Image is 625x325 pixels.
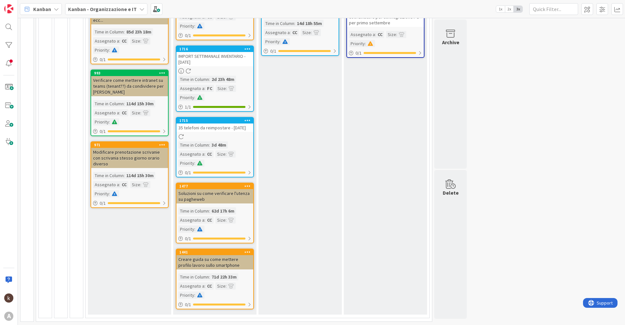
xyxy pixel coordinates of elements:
[210,207,236,214] div: 62d 17h 6m
[185,235,191,242] span: 0 / 1
[178,76,209,83] div: Time in Column
[176,183,253,189] div: 1477
[91,142,168,168] div: 971Modificare prenotazione scrivanie con scrivania stesso giorno orario diverso
[109,46,110,54] span: :
[109,190,110,197] span: :
[529,3,578,15] input: Quick Filter...
[291,29,299,36] div: CC
[100,128,106,135] span: 0 / 1
[176,52,253,66] div: IMPORT SETTIMANALE INVENTARIO - [DATE]
[4,293,13,303] img: kh
[100,200,106,207] span: 0 / 1
[505,6,514,12] span: 2x
[185,301,191,308] span: 0 / 1
[210,76,236,83] div: 2d 23h 48m
[178,141,209,149] div: Time in Column
[130,181,140,188] div: Size
[176,123,253,132] div: 35 telefoni da reimpostare - [DATE]
[209,141,210,149] span: :
[94,71,168,75] div: 993
[349,31,375,38] div: Assegnato a
[125,28,153,35] div: 85d 23h 18m
[311,29,312,36] span: :
[226,150,227,158] span: :
[295,20,324,27] div: 14d 18h 55m
[178,292,194,299] div: Priority
[124,28,125,35] span: :
[178,273,209,280] div: Time in Column
[90,70,169,136] a: 993Verificare come mettere intranet su teams (tenant??) da condividere per [PERSON_NAME]Time in C...
[365,40,366,47] span: :
[120,109,128,116] div: CC
[194,292,195,299] span: :
[179,47,253,51] div: 1716
[4,312,13,321] div: A
[226,85,227,92] span: :
[176,301,253,309] div: 0/1
[93,190,109,197] div: Priority
[185,32,191,39] span: 0 / 1
[205,150,214,158] div: CC
[205,216,214,224] div: CC
[204,150,205,158] span: :
[100,56,106,63] span: 0 / 1
[176,169,253,177] div: 0/1
[204,216,205,224] span: :
[301,29,311,36] div: Size
[140,181,141,188] span: :
[178,282,204,290] div: Assegnato a
[33,5,51,13] span: Kanban
[178,94,194,101] div: Priority
[264,20,294,27] div: Time in Column
[178,150,204,158] div: Assegnato a
[176,118,253,123] div: 1715
[443,189,459,197] div: Delete
[119,109,120,116] span: :
[14,1,30,9] span: Support
[94,143,168,147] div: 971
[176,118,253,132] div: 171535 telefoni da reimpostare - [DATE]
[91,76,168,96] div: Verificare come mettere intranet su teams (tenant??) da condividere per [PERSON_NAME]
[124,100,125,107] span: :
[209,273,210,280] span: :
[119,181,120,188] span: :
[347,49,424,57] div: 0/1
[179,250,253,254] div: 1441
[176,249,253,269] div: 1441Creare guida su come mettere profilo lavoro sullo smartphone
[91,148,168,168] div: Modificare prenotazione scrivanie con scrivania stesso giorno orario diverso
[226,282,227,290] span: :
[90,141,169,208] a: 971Modificare prenotazione scrivanie con scrivania stesso giorno orario diversoTime in Column:114...
[93,181,119,188] div: Assegnato a
[178,226,194,233] div: Priority
[178,160,194,167] div: Priority
[210,141,228,149] div: 3d 48m
[91,56,168,64] div: 0/1
[4,4,13,13] img: Visit kanbanzone.com
[376,31,384,38] div: CC
[93,109,119,116] div: Assegnato a
[176,249,254,309] a: 1441Creare guida su come mettere profilo lavoro sullo smartphoneTime in Column:71d 22h 33mAssegna...
[176,45,254,112] a: 1716IMPORT SETTIMANALE INVENTARIO - [DATE]Time in Column:2d 23h 48mAssegnato a:FCSize:Priority:1/1
[178,85,204,92] div: Assegnato a
[215,150,226,158] div: Size
[91,142,168,148] div: 971
[91,70,168,96] div: 993Verificare come mettere intranet su teams (tenant??) da condividere per [PERSON_NAME]
[176,183,254,243] a: 1477Soluzioni su come verificare l'utenza su paghewebTime in Column:62d 17h 6mAssegnato a:CCSize:...
[185,169,191,176] span: 0 / 1
[93,100,124,107] div: Time in Column
[93,172,124,179] div: Time in Column
[124,172,125,179] span: :
[355,50,362,57] span: 0 / 1
[178,22,194,30] div: Priority
[140,37,141,45] span: :
[178,207,209,214] div: Time in Column
[215,216,226,224] div: Size
[93,28,124,35] div: Time in Column
[210,273,238,280] div: 71d 22h 33m
[140,109,141,116] span: :
[91,127,168,136] div: 0/1
[93,37,119,45] div: Assegnato a
[209,76,210,83] span: :
[176,235,253,243] div: 0/1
